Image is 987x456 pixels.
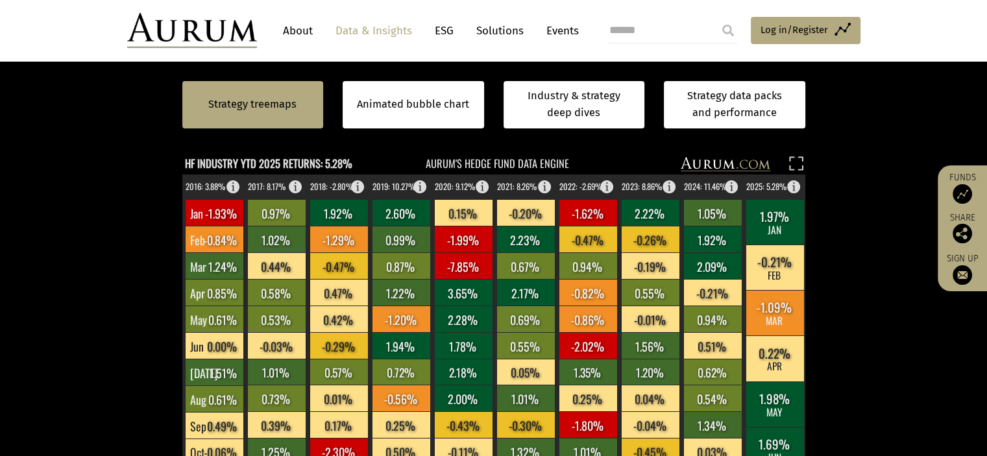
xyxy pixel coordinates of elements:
a: Strategy treemaps [208,96,297,113]
a: ESG [428,19,460,43]
a: About [276,19,319,43]
input: Submit [715,18,741,43]
img: Aurum [127,13,257,48]
div: Share [944,213,981,243]
a: Events [540,19,579,43]
img: Access Funds [953,184,972,204]
a: Strategy data packs and performance [664,81,805,128]
a: Data & Insights [329,19,419,43]
a: Log in/Register [751,17,860,44]
a: Sign up [944,253,981,285]
img: Sign up to our newsletter [953,265,972,285]
a: Industry & strategy deep dives [504,81,645,128]
a: Funds [944,172,981,204]
img: Share this post [953,224,972,243]
a: Animated bubble chart [357,96,469,113]
a: Solutions [470,19,530,43]
span: Log in/Register [761,22,828,38]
